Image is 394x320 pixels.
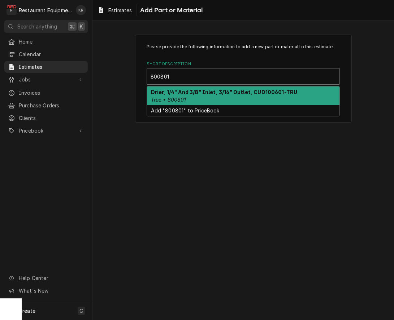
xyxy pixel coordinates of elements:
div: Line Item Create/Update [135,35,352,123]
span: Calendar [19,50,84,58]
span: Pricebook [19,127,73,134]
a: Estimates [4,61,88,73]
a: Go to Pricebook [4,125,88,137]
span: Search anything [17,23,57,30]
div: Line Item Create/Update Form [147,44,340,85]
span: Create [19,308,35,314]
span: Help Center [19,274,83,282]
span: Invoices [19,89,84,97]
button: Search anything⌘K [4,20,88,33]
a: Go to Help Center [4,272,88,284]
a: Go to What's New [4,285,88,297]
strong: Drier, 1/4" And 3/8" Inlet, 3/16" Outlet, CUD100601-TRU [151,89,298,95]
a: Clients [4,112,88,124]
div: Kelli Robinette's Avatar [76,5,86,15]
label: Short Description [147,61,340,67]
span: What's New [19,287,83,294]
div: KR [76,5,86,15]
span: Add Part or Material [138,5,203,15]
span: Clients [19,114,84,122]
div: Restaurant Equipment Diagnostics's Avatar [7,5,17,15]
span: Estimates [19,63,84,71]
a: Invoices [4,87,88,99]
a: Go to Jobs [4,74,88,85]
span: Home [19,38,84,45]
span: Purchase Orders [19,102,84,109]
div: Short Description [147,61,340,85]
span: Estimates [108,6,132,14]
div: R [7,5,17,15]
a: Home [4,36,88,48]
span: Jobs [19,76,73,83]
em: True • 800801 [151,97,186,103]
span: C [79,307,83,315]
a: Estimates [95,4,135,16]
span: ⌘ [70,23,75,30]
a: Purchase Orders [4,99,88,111]
span: K [80,23,83,30]
p: Please provide the following information to add a new part or material to this estimate: [147,44,340,50]
a: Calendar [4,48,88,60]
div: Restaurant Equipment Diagnostics [19,6,72,14]
div: Add "800801" to PriceBook [147,105,339,116]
